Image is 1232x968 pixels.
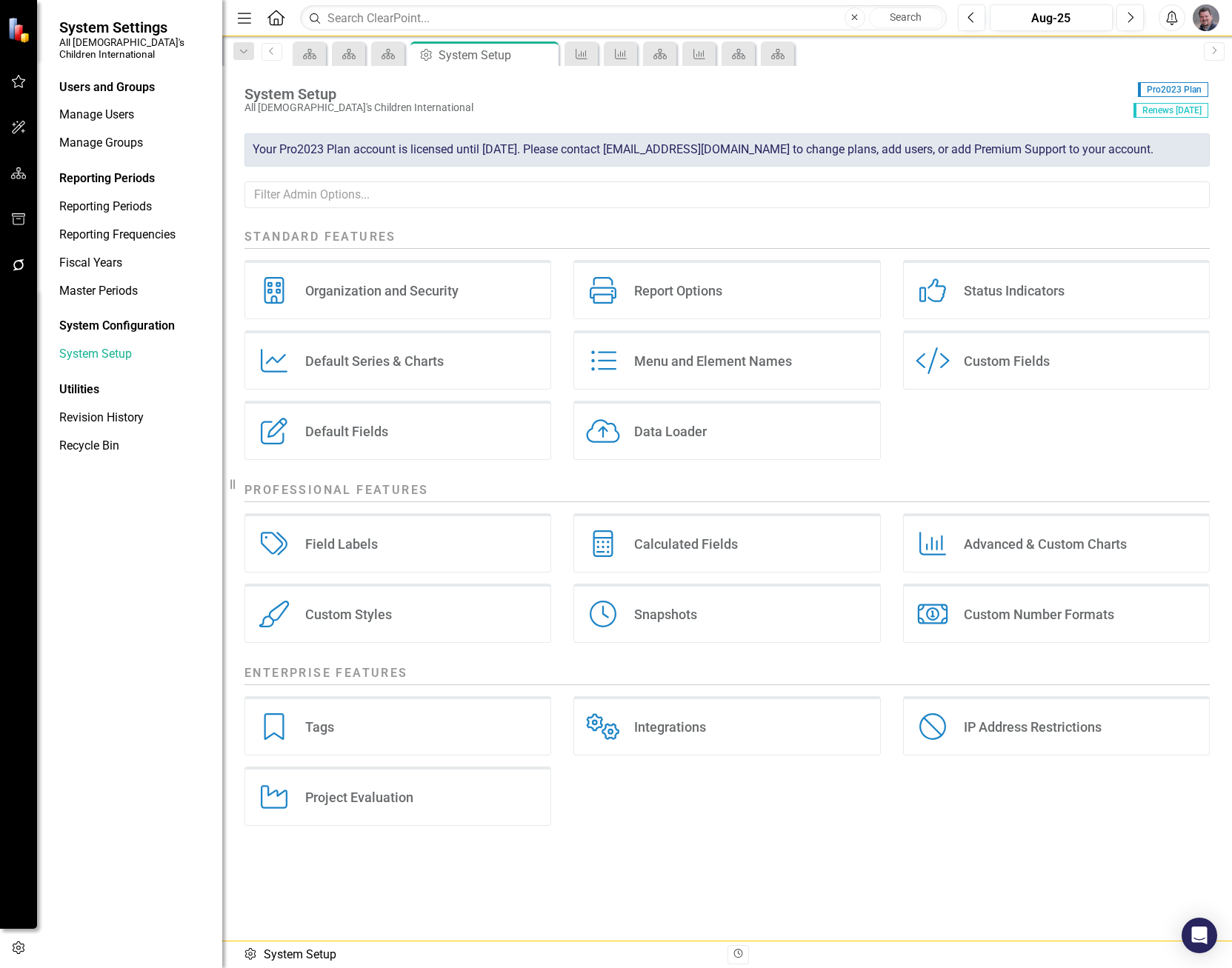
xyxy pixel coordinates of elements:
[995,10,1108,27] div: Aug-25
[59,79,207,96] div: Users and Groups
[634,718,706,735] div: Integrations
[244,665,1210,685] h2: Enterprise Features
[244,102,1126,113] div: All [DEMOGRAPHIC_DATA]'s Children International
[634,423,707,440] div: Data Loader
[59,283,207,300] a: Master Periods
[59,227,207,244] a: Reporting Frequencies
[439,46,555,64] div: System Setup
[990,4,1113,31] button: Aug-25
[305,282,459,299] div: Organization and Security
[1138,82,1208,97] span: Pro2023 Plan
[244,229,1210,249] h2: Standard Features
[59,438,207,455] a: Recycle Bin
[634,535,738,553] div: Calculated Fields
[59,36,207,61] small: All [DEMOGRAPHIC_DATA]'s Children International
[964,282,1065,299] div: Status Indicators
[869,7,943,28] button: Search
[244,181,1210,209] input: Filter Admin Options...
[7,17,33,43] img: ClearPoint Strategy
[59,170,207,187] div: Reporting Periods
[244,482,1210,502] h2: Professional Features
[1182,918,1217,953] div: Open Intercom Messenger
[243,947,716,964] div: System Setup
[634,353,792,370] div: Menu and Element Names
[59,410,207,427] a: Revision History
[59,381,207,398] div: Utilities
[300,5,947,31] input: Search ClearPoint...
[890,11,922,23] span: Search
[305,353,444,370] div: Default Series & Charts
[59,318,207,335] div: System Configuration
[305,789,413,806] div: Project Evaluation
[305,535,378,553] div: Field Labels
[244,133,1210,167] div: Your Pro2023 Plan account is licensed until [DATE]. Please contact [EMAIL_ADDRESS][DOMAIN_NAME] t...
[634,282,722,299] div: Report Options
[964,353,1050,370] div: Custom Fields
[1133,103,1208,118] span: Renews [DATE]
[59,346,207,363] a: System Setup
[244,86,1126,102] div: System Setup
[964,606,1114,623] div: Custom Number Formats
[634,606,697,623] div: Snapshots
[305,606,392,623] div: Custom Styles
[964,535,1127,553] div: Advanced & Custom Charts
[1193,4,1219,31] img: Matt Holmgren
[305,423,388,440] div: Default Fields
[59,135,207,152] a: Manage Groups
[59,107,207,124] a: Manage Users
[59,198,207,216] a: Reporting Periods
[59,19,207,36] span: System Settings
[964,718,1102,735] div: IP Address Restrictions
[59,255,207,272] a: Fiscal Years
[305,718,334,735] div: Tags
